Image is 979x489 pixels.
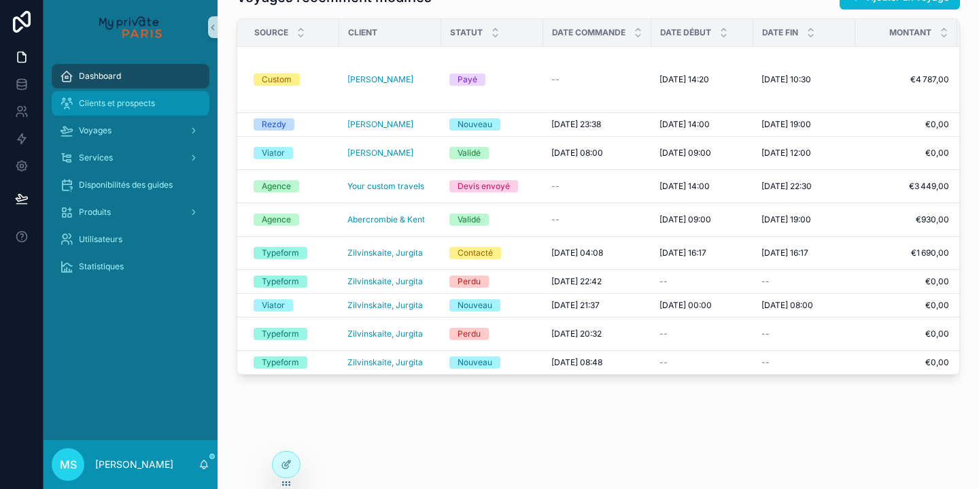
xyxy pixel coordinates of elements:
a: Zilvinskaite, Jurgita [347,276,433,287]
a: [DATE] 16:17 [761,248,847,258]
span: [DATE] 04:08 [551,248,603,258]
span: [DATE] 23:38 [551,119,601,130]
a: Your custom travels [347,181,424,192]
span: [DATE] 19:00 [761,119,811,130]
a: [DATE] 23:38 [551,119,643,130]
div: Devis envoyé [458,180,510,192]
span: Montant [889,27,931,38]
a: Zilvinskaite, Jurgita [347,300,423,311]
a: Zilvinskaite, Jurgita [347,328,423,339]
a: -- [551,181,643,192]
a: Produits [52,200,209,224]
a: Voyages [52,118,209,143]
a: Zilvinskaite, Jurgita [347,248,423,258]
span: -- [761,328,770,339]
a: Agence [254,214,331,226]
div: Validé [458,214,481,226]
span: Zilvinskaite, Jurgita [347,276,423,287]
span: Statistiques [79,261,124,272]
span: Produits [79,207,111,218]
span: €0,00 [863,148,949,158]
div: Nouveau [458,356,492,369]
span: Statut [450,27,483,38]
a: €4 787,00 [863,74,949,85]
a: €0,00 [863,300,949,311]
span: [DATE] 09:00 [659,148,711,158]
a: Custom [254,73,331,86]
div: Nouveau [458,299,492,311]
a: [PERSON_NAME] [347,74,433,85]
span: Source [254,27,288,38]
span: [DATE] 14:00 [659,119,710,130]
a: Zilvinskaite, Jurgita [347,357,423,368]
div: Viator [262,299,285,311]
span: [DATE] 10:30 [761,74,811,85]
span: [DATE] 16:17 [761,248,808,258]
a: Viator [254,299,331,311]
a: [PERSON_NAME] [347,148,433,158]
span: [PERSON_NAME] [347,74,413,85]
a: [DATE] 14:00 [659,181,745,192]
span: Voyages [79,125,111,136]
a: Utilisateurs [52,227,209,252]
a: Payé [449,73,535,86]
span: [DATE] 16:17 [659,248,706,258]
a: [PERSON_NAME] [347,119,413,130]
span: -- [761,276,770,287]
a: [DATE] 14:00 [659,119,745,130]
a: Contacté [449,247,535,259]
span: [PERSON_NAME] [347,148,413,158]
a: €0,00 [863,276,949,287]
div: Typeform [262,356,299,369]
a: Agence [254,180,331,192]
span: -- [659,357,668,368]
a: Perdu [449,275,535,288]
a: -- [761,276,847,287]
span: €0,00 [863,119,949,130]
span: -- [761,357,770,368]
a: -- [659,357,745,368]
div: Custom [262,73,292,86]
span: Date début [660,27,711,38]
a: Zilvinskaite, Jurgita [347,300,433,311]
a: [DATE] 08:00 [551,148,643,158]
span: [DATE] 00:00 [659,300,712,311]
span: [DATE] 14:00 [659,181,710,192]
a: €0,00 [863,357,949,368]
div: Perdu [458,328,481,340]
a: Validé [449,147,535,159]
span: [DATE] 08:48 [551,357,602,368]
a: -- [551,214,643,225]
span: [DATE] 21:37 [551,300,600,311]
a: [DATE] 16:17 [659,248,745,258]
a: Clients et prospects [52,91,209,116]
div: Viator [262,147,285,159]
a: -- [659,276,745,287]
a: [DATE] 12:00 [761,148,847,158]
span: [DATE] 19:00 [761,214,811,225]
span: -- [659,328,668,339]
span: Disponibilités des guides [79,180,173,190]
a: -- [761,357,847,368]
span: [DATE] 22:30 [761,181,812,192]
a: [DATE] 22:42 [551,276,643,287]
div: Nouveau [458,118,492,131]
div: Agence [262,180,291,192]
span: [DATE] 20:32 [551,328,602,339]
a: Typeform [254,275,331,288]
a: Devis envoyé [449,180,535,192]
a: Your custom travels [347,181,433,192]
a: [DATE] 10:30 [761,74,847,85]
a: [DATE] 08:48 [551,357,643,368]
div: Typeform [262,247,299,259]
div: Contacté [458,247,493,259]
span: MS [60,456,77,473]
span: [DATE] 09:00 [659,214,711,225]
div: Payé [458,73,477,86]
span: -- [551,181,560,192]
